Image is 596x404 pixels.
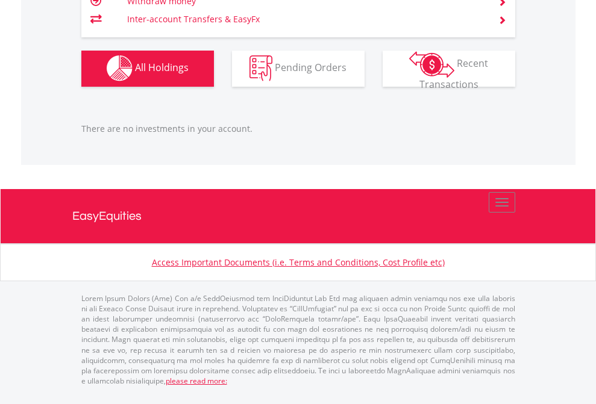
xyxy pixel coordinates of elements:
a: Access Important Documents (i.e. Terms and Conditions, Cost Profile etc) [152,256,445,268]
img: holdings-wht.png [107,55,133,81]
a: please read more: [166,376,227,386]
button: All Holdings [81,51,214,87]
button: Recent Transactions [383,51,515,87]
a: EasyEquities [72,189,524,243]
span: Pending Orders [275,61,347,74]
img: pending_instructions-wht.png [249,55,272,81]
td: Inter-account Transfers & EasyFx [127,10,483,28]
button: Pending Orders [232,51,365,87]
p: There are no investments in your account. [81,123,515,135]
span: All Holdings [135,61,189,74]
p: Lorem Ipsum Dolors (Ame) Con a/e SeddOeiusmod tem InciDiduntut Lab Etd mag aliquaen admin veniamq... [81,293,515,386]
span: Recent Transactions [419,57,489,91]
img: transactions-zar-wht.png [409,51,454,78]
